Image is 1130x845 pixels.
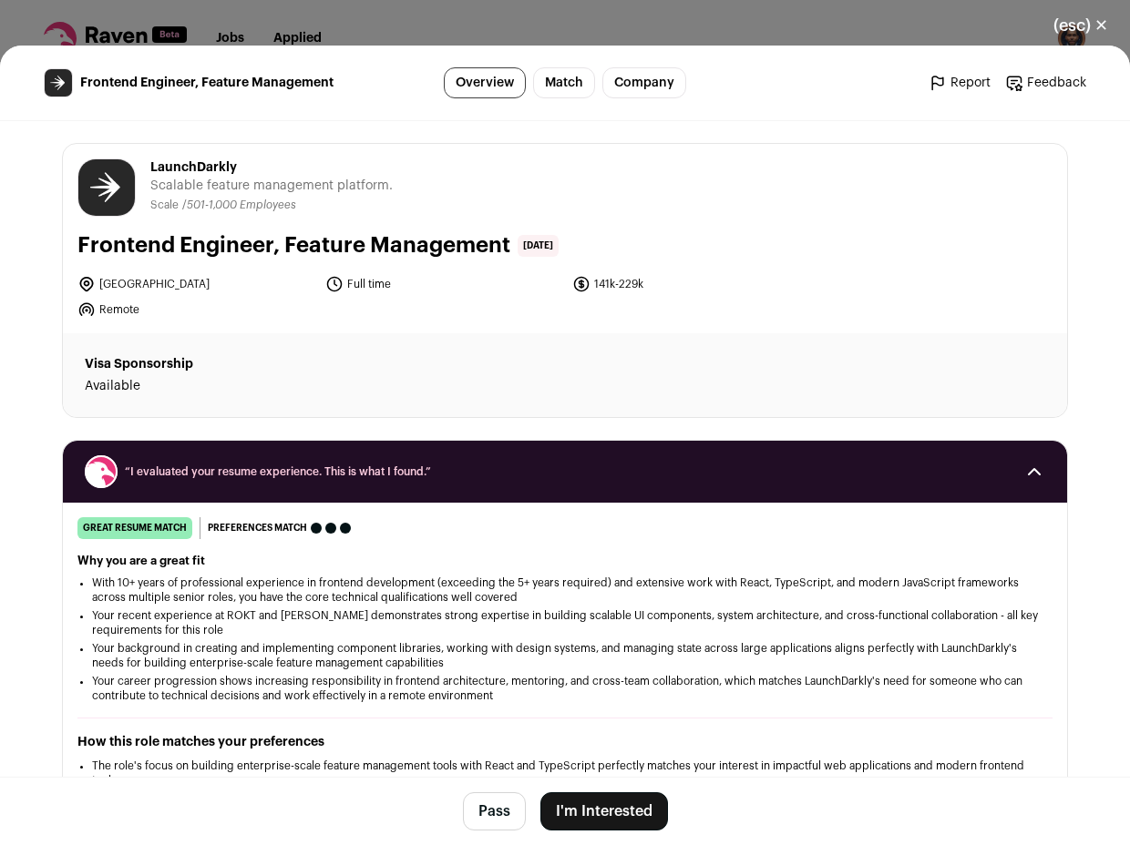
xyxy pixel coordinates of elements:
a: Match [533,67,595,98]
span: Scalable feature management platform. [150,177,393,195]
li: Scale [150,199,182,212]
img: 5cad6ce5a203977903d15535070a3b2309989586da837a02bc640e69fbc3b546.png [78,159,135,216]
h2: Why you are a great fit [77,554,1053,568]
a: Overview [444,67,526,98]
button: I'm Interested [540,792,668,830]
img: 5cad6ce5a203977903d15535070a3b2309989586da837a02bc640e69fbc3b546.png [45,69,72,97]
dt: Visa Sponsorship [85,355,405,373]
li: Remote [77,300,314,319]
h1: Frontend Engineer, Feature Management [77,231,510,260]
li: [GEOGRAPHIC_DATA] [77,275,314,293]
li: / [182,199,296,212]
button: Pass [463,792,526,830]
span: Frontend Engineer, Feature Management [80,74,334,92]
li: Your career progression shows increasing responsibility in frontend architecture, mentoring, and ... [92,674,1038,703]
a: Report [929,74,991,92]
li: The role's focus on building enterprise-scale feature management tools with React and TypeScript ... [92,758,1038,788]
li: 141k-229k [572,275,809,293]
span: 501-1,000 Employees [187,199,296,210]
span: LaunchDarkly [150,158,393,177]
span: Preferences match [208,519,307,537]
h2: How this role matches your preferences [77,733,1053,751]
div: great resume match [77,517,192,539]
a: Company [602,67,686,98]
a: Feedback [1005,74,1086,92]
li: Your recent experience at ROKT and [PERSON_NAME] demonstrates strong expertise in building scalab... [92,608,1038,637]
li: Full time [325,275,562,293]
button: Close modal [1032,5,1130,46]
dd: Available [85,377,405,395]
li: With 10+ years of professional experience in frontend development (exceeding the 5+ years require... [92,575,1038,605]
span: [DATE] [518,235,559,257]
li: Your background in creating and implementing component libraries, working with design systems, an... [92,641,1038,670]
span: “I evaluated your resume experience. This is what I found.” [125,464,1005,479]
